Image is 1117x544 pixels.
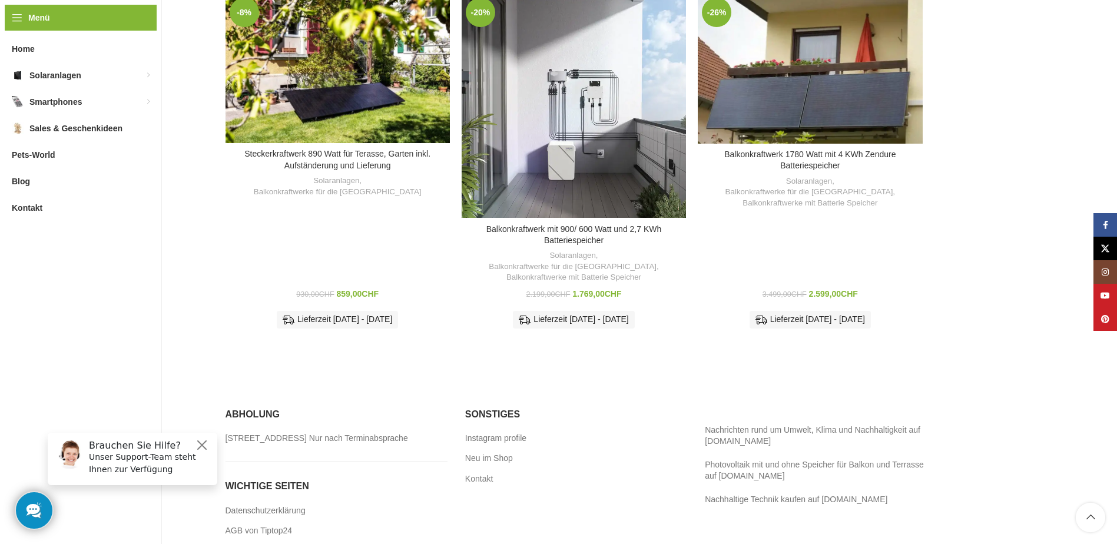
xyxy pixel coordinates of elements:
img: Customer service [16,16,46,46]
bdi: 1.769,00 [572,289,621,298]
img: Solaranlagen [12,69,24,81]
a: Photovoltaik mit und ohne Speicher für Balkon und Terrasse auf [DOMAIN_NAME] [705,460,924,481]
bdi: 3.499,00 [763,290,807,298]
span: Kontakt [12,197,42,218]
a: Nachrichten rund um Umwelt, Klima und Nachhaltigkeit auf [DOMAIN_NAME] [705,425,920,446]
a: Balkonkraftwerke mit Batterie Speicher [506,272,641,283]
img: Sales & Geschenkideen [12,122,24,134]
h6: Brauchen Sie Hilfe? [51,16,172,28]
a: Balkonkraftwerke für die [GEOGRAPHIC_DATA] [725,187,893,198]
h5: Abholung [226,408,448,421]
span: Smartphones [29,91,82,112]
p: Unser Support-Team steht Ihnen zur Verfügung [51,28,172,52]
div: , , [468,250,680,283]
bdi: 930,00 [296,290,334,298]
span: Menü [28,11,50,24]
div: Lieferzeit [DATE] - [DATE] [277,311,398,329]
a: Facebook Social Link [1093,213,1117,237]
a: YouTube Social Link [1093,284,1117,307]
span: CHF [362,289,379,298]
span: Pets-World [12,144,55,165]
a: Nachhaltige Technik kaufen auf [DOMAIN_NAME] [705,495,887,504]
span: CHF [605,289,622,298]
a: Balkonkraftwerke für die [GEOGRAPHIC_DATA] [489,261,657,273]
span: CHF [841,289,858,298]
a: Neu im Shop [465,453,514,465]
a: Solaranlagen [313,175,359,187]
a: Solaranlagen [786,176,832,187]
a: AGB von Tiptop24 [226,525,294,537]
bdi: 2.199,00 [526,290,570,298]
a: X Social Link [1093,237,1117,260]
a: Balkonkraftwerk 1780 Watt mit 4 KWh Zendure Batteriespeicher [724,150,896,171]
span: CHF [791,290,807,298]
span: Blog [12,171,30,192]
span: CHF [319,290,334,298]
bdi: 859,00 [337,289,379,298]
a: Balkonkraftwerke für die [GEOGRAPHIC_DATA] [254,187,422,198]
span: Home [12,38,35,59]
a: Pinterest Social Link [1093,307,1117,331]
div: Lieferzeit [DATE] - [DATE] [750,311,871,329]
a: Instagram profile [465,433,528,445]
span: Sales & Geschenkideen [29,118,122,139]
a: Steckerkraftwerk 890 Watt für Terasse, Garten inkl. Aufständerung und Lieferung [244,149,430,170]
h5: Wichtige seiten [226,480,448,493]
button: Close [157,15,171,29]
a: Kontakt [465,473,494,485]
div: , , [704,176,916,209]
a: Balkonkraftwerke mit Batterie Speicher [743,198,877,209]
a: Balkonkraftwerk mit 900/ 600 Watt und 2,7 KWh Batteriespeicher [486,224,662,246]
h5: Sonstiges [465,408,687,421]
span: Solaranlagen [29,65,81,86]
a: Scroll to top button [1076,503,1105,532]
a: [STREET_ADDRESS] Nur nach Terminabsprache [226,433,409,445]
a: Datenschutzerklärung [226,505,307,517]
bdi: 2.599,00 [809,289,858,298]
img: Smartphones [12,96,24,108]
a: Instagram Social Link [1093,260,1117,284]
span: CHF [555,290,570,298]
div: , [231,175,444,197]
div: Lieferzeit [DATE] - [DATE] [513,311,634,329]
a: Solaranlagen [549,250,595,261]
